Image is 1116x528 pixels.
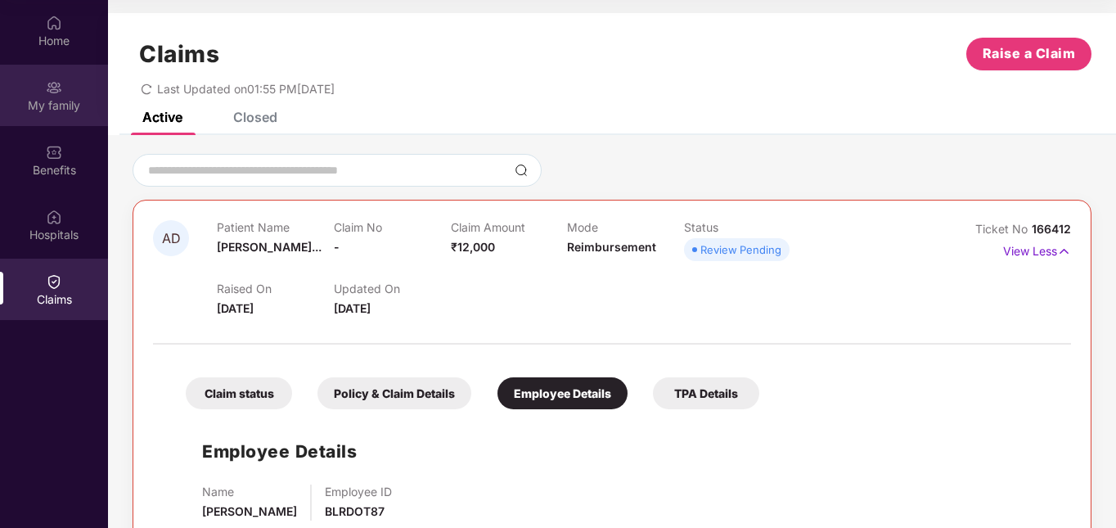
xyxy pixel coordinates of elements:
[1003,238,1071,260] p: View Less
[515,164,528,177] img: svg+xml;base64,PHN2ZyBpZD0iU2VhcmNoLTMyeDMyIiB4bWxucz0iaHR0cDovL3d3dy53My5vcmcvMjAwMC9zdmciIHdpZH...
[217,282,334,296] p: Raised On
[217,240,322,254] span: [PERSON_NAME]...
[567,240,656,254] span: Reimbursement
[46,79,62,96] img: svg+xml;base64,PHN2ZyB3aWR0aD0iMjAiIGhlaWdodD0iMjAiIHZpZXdCb3g9IjAgMCAyMCAyMCIgZmlsbD0ibm9uZSIgeG...
[334,240,340,254] span: -
[451,240,495,254] span: ₹12,000
[186,377,292,409] div: Claim status
[217,301,254,315] span: [DATE]
[334,282,451,296] p: Updated On
[46,15,62,31] img: svg+xml;base64,PHN2ZyBpZD0iSG9tZSIgeG1sbnM9Imh0dHA6Ly93d3cudzMub3JnLzIwMDAvc3ZnIiB3aWR0aD0iMjAiIG...
[46,273,62,290] img: svg+xml;base64,PHN2ZyBpZD0iQ2xhaW0iIHhtbG5zPSJodHRwOi8vd3d3LnczLm9yZy8yMDAwL3N2ZyIgd2lkdGg9IjIwIi...
[497,377,628,409] div: Employee Details
[233,109,277,125] div: Closed
[334,301,371,315] span: [DATE]
[141,82,152,96] span: redo
[684,220,801,234] p: Status
[451,220,568,234] p: Claim Amount
[46,144,62,160] img: svg+xml;base64,PHN2ZyBpZD0iQmVuZWZpdHMiIHhtbG5zPSJodHRwOi8vd3d3LnczLm9yZy8yMDAwL3N2ZyIgd2lkdGg9Ij...
[157,82,335,96] span: Last Updated on 01:55 PM[DATE]
[139,40,219,68] h1: Claims
[202,504,297,518] span: [PERSON_NAME]
[217,220,334,234] p: Patient Name
[1057,242,1071,260] img: svg+xml;base64,PHN2ZyB4bWxucz0iaHR0cDovL3d3dy53My5vcmcvMjAwMC9zdmciIHdpZHRoPSIxNyIgaGVpZ2h0PSIxNy...
[975,222,1032,236] span: Ticket No
[700,241,781,258] div: Review Pending
[1032,222,1071,236] span: 166412
[142,109,182,125] div: Active
[334,220,451,234] p: Claim No
[202,485,297,499] p: Name
[202,438,357,465] h1: Employee Details
[46,209,62,225] img: svg+xml;base64,PHN2ZyBpZD0iSG9zcGl0YWxzIiB4bWxucz0iaHR0cDovL3d3dy53My5vcmcvMjAwMC9zdmciIHdpZHRoPS...
[653,377,759,409] div: TPA Details
[325,485,392,499] p: Employee ID
[317,377,471,409] div: Policy & Claim Details
[325,504,385,518] span: BLRDOT87
[567,220,684,234] p: Mode
[983,43,1076,64] span: Raise a Claim
[162,232,181,246] span: AD
[966,38,1091,70] button: Raise a Claim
